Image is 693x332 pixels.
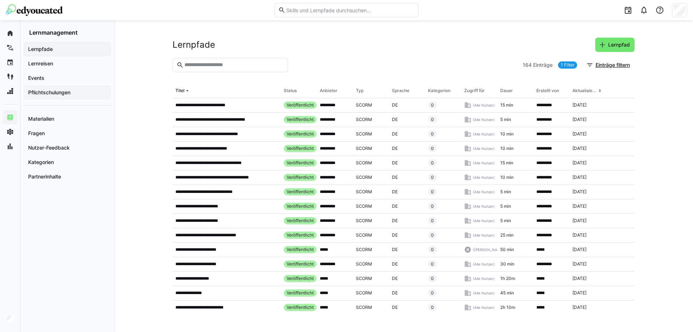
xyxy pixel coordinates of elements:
[392,203,398,209] span: DE
[500,218,511,224] span: 5 min
[572,232,587,238] span: [DATE]
[287,276,314,281] span: Veröffentlicht
[500,232,514,238] span: 25 min
[473,218,495,223] span: (Alle Nutzer)
[572,160,587,166] span: [DATE]
[356,276,372,281] span: SCORM
[392,218,398,224] span: DE
[287,232,314,238] span: Veröffentlicht
[431,276,434,281] span: 0
[356,261,372,267] span: SCORM
[473,262,495,267] span: (Alle Nutzer)
[572,146,587,151] span: [DATE]
[392,88,409,94] div: Sprache
[473,131,495,137] span: (Alle Nutzer)
[356,160,372,166] span: SCORM
[356,146,372,151] span: SCORM
[473,204,495,209] span: (Alle Nutzer)
[572,117,587,122] span: [DATE]
[572,174,587,180] span: [DATE]
[500,261,514,267] span: 30 min
[287,131,314,137] span: Veröffentlicht
[500,146,514,151] span: 10 min
[286,7,415,13] input: Skills und Lernpfade durchsuchen…
[500,203,511,209] span: 5 min
[594,61,631,69] span: Einträge filtern
[392,276,398,281] span: DE
[572,276,587,281] span: [DATE]
[500,131,514,137] span: 10 min
[572,189,587,195] span: [DATE]
[572,261,587,267] span: [DATE]
[431,305,434,310] span: 0
[428,88,450,94] div: Kategorien
[392,102,398,108] span: DE
[356,189,372,195] span: SCORM
[572,290,587,296] span: [DATE]
[500,290,514,296] span: 45 min
[431,174,434,180] span: 0
[287,305,314,310] span: Veröffentlicht
[572,305,587,310] span: [DATE]
[500,88,513,94] div: Dauer
[392,305,398,310] span: DE
[500,247,514,253] span: 50 min
[473,146,495,151] span: (Alle Nutzer)
[473,175,495,180] span: (Alle Nutzer)
[287,247,314,253] span: Veröffentlicht
[473,290,495,296] span: (Alle Nutzer)
[500,189,511,195] span: 5 min
[284,88,297,94] div: Status
[392,290,398,296] span: DE
[572,247,587,253] span: [DATE]
[287,218,314,224] span: Veröffentlicht
[431,218,434,224] span: 0
[287,117,314,122] span: Veröffentlicht
[473,247,506,252] span: ([PERSON_NAME])
[356,174,372,180] span: SCORM
[287,160,314,166] span: Veröffentlicht
[356,131,372,137] span: SCORM
[572,203,587,209] span: [DATE]
[356,247,372,253] span: SCORM
[287,261,314,267] span: Veröffentlicht
[473,189,495,194] span: (Alle Nutzer)
[392,117,398,122] span: DE
[500,102,513,108] span: 15 min
[473,103,495,108] span: (Alle Nutzer)
[607,41,631,48] span: Lernpfad
[287,203,314,209] span: Veröffentlicht
[287,102,314,108] span: Veröffentlicht
[500,160,513,166] span: 15 min
[320,88,337,94] div: Anbieter
[356,117,372,122] span: SCORM
[431,131,434,137] span: 0
[392,146,398,151] span: DE
[431,232,434,238] span: 0
[287,189,314,195] span: Veröffentlicht
[392,261,398,267] span: DE
[287,290,314,296] span: Veröffentlicht
[175,88,184,94] div: Titel
[392,131,398,137] span: DE
[572,218,587,224] span: [DATE]
[392,189,398,195] span: DE
[523,61,532,69] span: 164
[431,102,434,108] span: 0
[473,160,495,165] span: (Alle Nutzer)
[464,88,485,94] div: Zugriff für
[473,117,495,122] span: (Alle Nutzer)
[356,290,372,296] span: SCORM
[356,203,372,209] span: SCORM
[431,160,434,166] span: 0
[431,261,434,267] span: 0
[473,233,495,238] span: (Alle Nutzer)
[431,247,434,253] span: 0
[431,290,434,296] span: 0
[583,58,635,72] button: Einträge filtern
[431,189,434,195] span: 0
[431,203,434,209] span: 0
[392,174,398,180] span: DE
[473,276,495,281] span: (Alle Nutzer)
[431,117,434,122] span: 0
